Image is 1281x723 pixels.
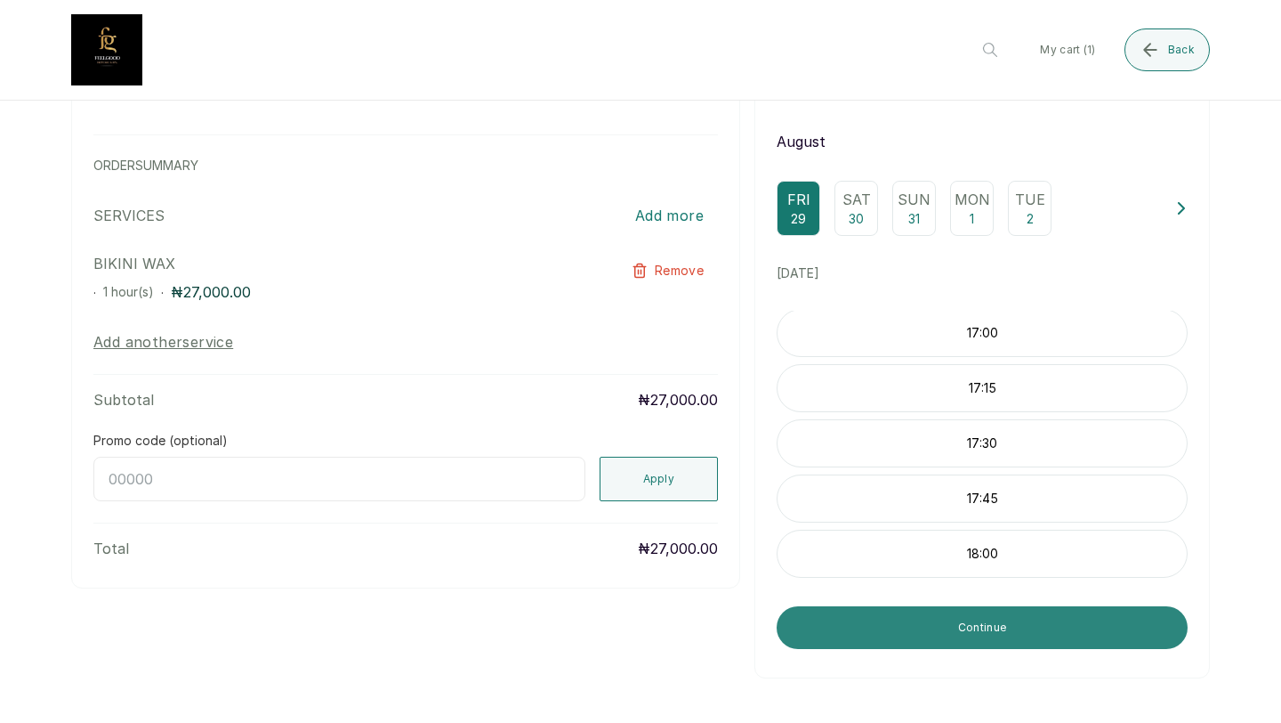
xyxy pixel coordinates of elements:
[842,189,871,210] p: Sat
[787,189,810,210] p: Fri
[93,457,585,501] input: 00000
[621,196,718,235] button: Add more
[777,324,1187,342] p: 17:00
[777,545,1187,563] p: 18:00
[777,131,1188,152] p: August
[171,281,251,303] p: ₦27,000.00
[849,210,864,228] p: 30
[93,157,718,175] p: ORDER SUMMARY
[93,331,233,353] button: Add anotherservice
[93,205,165,226] p: SERVICES
[655,262,704,280] span: Remove
[1168,43,1195,57] span: Back
[1026,28,1109,71] button: My cart (1)
[1027,210,1034,228] p: 2
[791,210,806,228] p: 29
[908,210,920,228] p: 31
[638,538,718,559] p: ₦27,000.00
[955,189,990,210] p: Mon
[93,432,228,450] label: Promo code (optional)
[898,189,931,210] p: Sun
[617,253,718,288] button: Remove
[777,379,1187,397] p: 17:15
[600,457,719,501] button: Apply
[93,281,593,303] div: · ·
[103,284,154,299] span: 1 hour(s)
[93,389,154,410] p: Subtotal
[777,490,1187,508] p: 17:45
[93,253,593,274] p: BIKINI WAX
[777,606,1188,649] button: Continue
[71,14,142,85] img: business logo
[777,435,1187,452] p: 17:30
[1124,28,1210,71] button: Back
[970,210,974,228] p: 1
[93,538,129,559] p: Total
[777,264,1188,282] p: [DATE]
[1015,189,1045,210] p: Tue
[638,389,718,410] p: ₦27,000.00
